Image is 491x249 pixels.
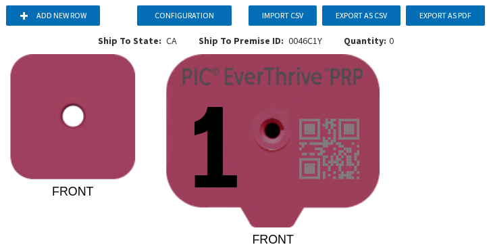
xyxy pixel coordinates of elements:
[188,34,333,55] div: 0046C1Y
[252,233,294,246] tspan: FRONT
[322,5,400,26] button: Export as CSV
[98,35,161,47] span: Ship To State:
[344,35,386,47] span: Quantity:
[406,5,485,26] button: Export as PDF
[87,34,188,55] div: CA
[344,34,394,47] div: 0
[52,185,94,198] tspan: FRONT
[199,35,284,47] span: Ship To Premise ID:
[195,106,239,204] tspan: 1
[6,5,100,26] button: Add new row
[249,5,317,26] button: Import CSV
[137,5,232,26] button: Configuration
